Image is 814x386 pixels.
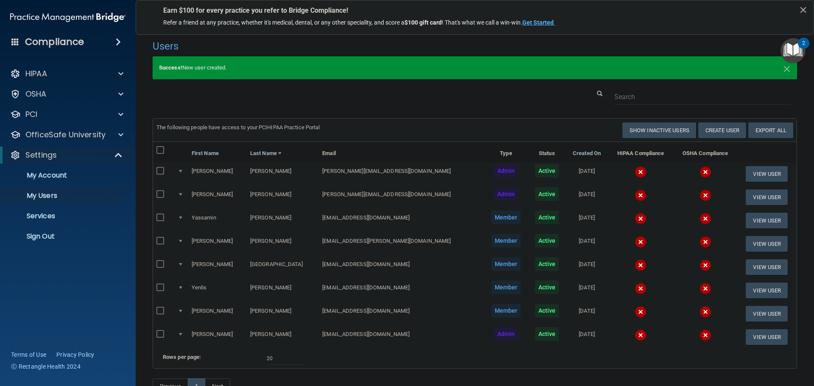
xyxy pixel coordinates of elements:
[11,362,81,371] span: Ⓒ Rectangle Health 2024
[188,162,247,186] td: [PERSON_NAME]
[319,325,484,348] td: [EMAIL_ADDRESS][DOMAIN_NAME]
[188,302,247,325] td: [PERSON_NAME]
[783,59,791,76] span: ×
[491,280,521,294] span: Member
[566,209,608,232] td: [DATE]
[247,255,319,279] td: [GEOGRAPHIC_DATA]
[25,89,47,99] p: OSHA
[25,36,84,48] h4: Compliance
[6,212,121,220] p: Services
[635,306,647,318] img: cross.ca9f0e7f.svg
[319,232,484,255] td: [EMAIL_ADDRESS][PERSON_NAME][DOMAIN_NAME]
[153,41,523,52] h4: Users
[535,211,559,224] span: Active
[188,325,247,348] td: [PERSON_NAME]
[748,122,793,138] a: Export All
[535,187,559,201] span: Active
[566,279,608,302] td: [DATE]
[494,327,519,341] span: Admin
[25,109,37,119] p: PCI
[188,186,247,209] td: [PERSON_NAME]
[153,56,797,79] div: New user created.
[319,209,484,232] td: [EMAIL_ADDRESS][DOMAIN_NAME]
[566,302,608,325] td: [DATE]
[635,329,647,341] img: cross.ca9f0e7f.svg
[566,232,608,255] td: [DATE]
[528,142,566,162] th: Status
[700,189,711,201] img: cross.ca9f0e7f.svg
[535,304,559,317] span: Active
[247,302,319,325] td: [PERSON_NAME]
[635,213,647,225] img: cross.ca9f0e7f.svg
[522,19,554,26] strong: Get Started
[188,232,247,255] td: [PERSON_NAME]
[319,302,484,325] td: [EMAIL_ADDRESS][DOMAIN_NAME]
[781,38,806,63] button: Open Resource Center, 2 new notifications
[535,164,559,178] span: Active
[491,304,521,317] span: Member
[746,283,788,298] button: View User
[700,236,711,248] img: cross.ca9f0e7f.svg
[319,279,484,302] td: [EMAIL_ADDRESS][DOMAIN_NAME]
[494,187,519,201] span: Admin
[802,43,805,54] div: 2
[535,234,559,247] span: Active
[494,164,519,178] span: Admin
[159,64,182,71] strong: Success!
[746,306,788,322] button: View User
[783,63,791,73] button: Close
[442,19,522,26] span: ! That's what we call a win-win.
[535,280,559,294] span: Active
[635,259,647,271] img: cross.ca9f0e7f.svg
[10,69,123,79] a: HIPAA
[608,142,673,162] th: HIPAA Compliance
[700,213,711,225] img: cross.ca9f0e7f.svg
[746,213,788,228] button: View User
[799,3,807,17] button: Close
[746,329,788,345] button: View User
[6,232,121,241] p: Sign Out
[614,89,791,105] input: Search
[11,350,46,359] a: Terms of Use
[491,211,521,224] span: Member
[163,354,201,360] b: Rows per page:
[491,234,521,247] span: Member
[566,325,608,348] td: [DATE]
[635,283,647,294] img: cross.ca9f0e7f.svg
[319,162,484,186] td: [PERSON_NAME][EMAIL_ADDRESS][DOMAIN_NAME]
[6,171,121,180] p: My Account
[566,162,608,186] td: [DATE]
[535,327,559,341] span: Active
[573,148,601,158] a: Created On
[566,255,608,279] td: [DATE]
[25,150,57,160] p: Settings
[746,236,788,252] button: View User
[491,257,521,271] span: Member
[247,325,319,348] td: [PERSON_NAME]
[247,279,319,302] td: [PERSON_NAME]
[188,255,247,279] td: [PERSON_NAME]
[635,189,647,201] img: cross.ca9f0e7f.svg
[319,142,484,162] th: Email
[319,255,484,279] td: [EMAIL_ADDRESS][DOMAIN_NAME]
[188,209,247,232] td: Yassamin
[522,19,555,26] a: Get Started
[673,142,737,162] th: OSHA Compliance
[319,186,484,209] td: [PERSON_NAME][EMAIL_ADDRESS][DOMAIN_NAME]
[247,209,319,232] td: [PERSON_NAME]
[404,19,442,26] strong: $100 gift card
[484,142,528,162] th: Type
[156,124,320,131] span: The following people have access to your PCIHIPAA Practice Portal
[635,236,647,248] img: cross.ca9f0e7f.svg
[746,259,788,275] button: View User
[247,162,319,186] td: [PERSON_NAME]
[25,69,47,79] p: HIPAA
[700,306,711,318] img: cross.ca9f0e7f.svg
[700,259,711,271] img: cross.ca9f0e7f.svg
[635,166,647,178] img: cross.ca9f0e7f.svg
[6,192,121,200] p: My Users
[163,19,404,26] span: Refer a friend at any practice, whether it's medical, dental, or any other speciality, and score a
[746,166,788,182] button: View User
[566,186,608,209] td: [DATE]
[188,279,247,302] td: Yenlis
